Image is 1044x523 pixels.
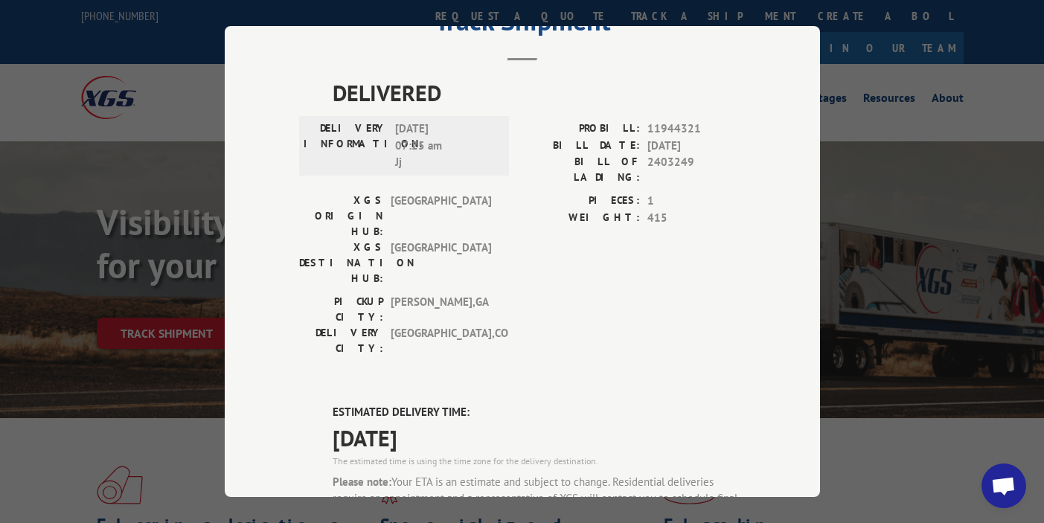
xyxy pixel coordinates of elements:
label: XGS ORIGIN HUB: [299,193,383,240]
label: DELIVERY CITY: [299,325,383,356]
div: Open chat [981,463,1026,508]
label: PICKUP CITY: [299,294,383,325]
label: PROBILL: [522,121,640,138]
span: 1 [647,193,746,210]
span: [DATE] 07:25 am Jj [395,121,496,171]
span: [DATE] [333,421,746,455]
strong: Please note: [333,475,391,489]
label: BILL DATE: [522,138,640,155]
label: PIECES: [522,193,640,210]
label: DELIVERY INFORMATION: [304,121,388,171]
span: [PERSON_NAME] , GA [391,294,491,325]
label: BILL OF LADING: [522,154,640,185]
span: 415 [647,210,746,227]
span: [GEOGRAPHIC_DATA] [391,240,491,286]
span: [GEOGRAPHIC_DATA] , CO [391,325,491,356]
span: 11944321 [647,121,746,138]
span: DELIVERED [333,76,746,109]
label: WEIGHT: [522,210,640,227]
label: ESTIMATED DELIVERY TIME: [333,404,746,421]
span: [GEOGRAPHIC_DATA] [391,193,491,240]
div: The estimated time is using the time zone for the delivery destination. [333,455,746,468]
span: [DATE] [647,138,746,155]
label: XGS DESTINATION HUB: [299,240,383,286]
span: 2403249 [647,154,746,185]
